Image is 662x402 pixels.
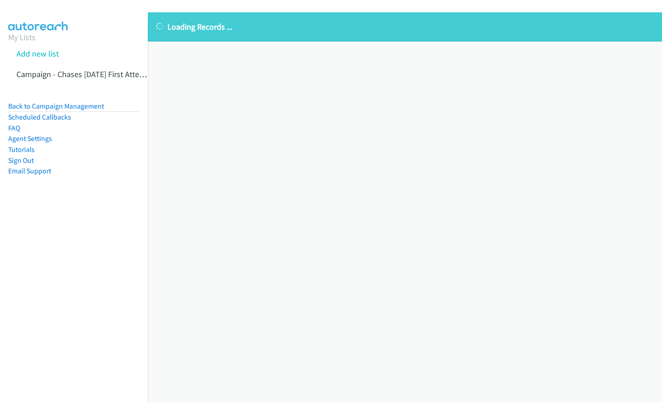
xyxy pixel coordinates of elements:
a: Email Support [8,167,51,175]
a: FAQ [8,124,20,132]
a: Campaign - Chases [DATE] First Attempt [16,69,153,79]
p: Loading Records ... [156,21,654,33]
a: Agent Settings [8,134,52,143]
a: My Lists [8,32,36,42]
a: Back to Campaign Management [8,102,104,110]
a: Sign Out [8,156,34,165]
a: Scheduled Callbacks [8,113,71,121]
a: Add new list [16,48,59,59]
a: Tutorials [8,145,35,154]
